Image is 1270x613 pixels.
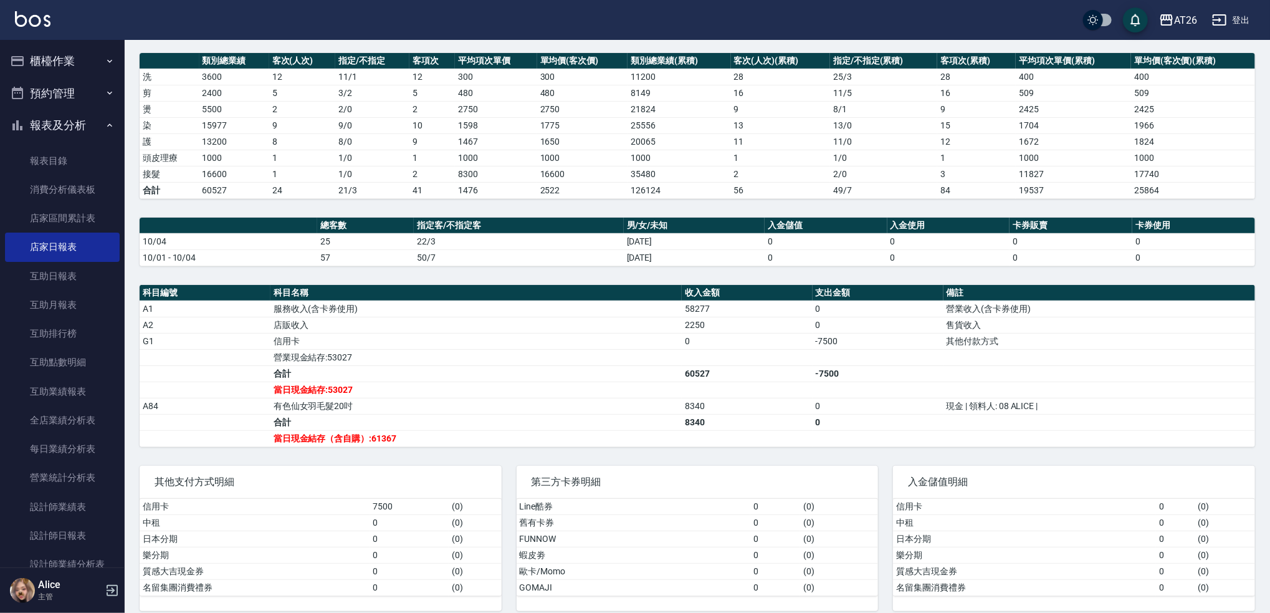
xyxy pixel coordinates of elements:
td: 現金 | 領料人: 08 ALICE | [943,398,1256,414]
td: 16 [731,85,831,101]
td: FUNNOW [517,531,750,547]
th: 指定/不指定 [335,53,409,69]
td: 8 / 0 [335,133,409,150]
td: 日本分期 [893,531,1156,547]
td: 1 / 0 [335,166,409,182]
td: ( 0 ) [800,579,878,596]
th: 類別總業績(累積) [628,53,730,69]
td: 1000 [537,150,628,166]
td: 21824 [628,101,730,117]
td: 其他付款方式 [943,333,1256,349]
td: 洗 [140,69,199,85]
td: 56 [731,182,831,198]
td: 12 [409,69,455,85]
td: 400 [1131,69,1255,85]
td: 舊有卡券 [517,514,750,531]
table: a dense table [140,499,502,596]
td: 0 [370,563,449,579]
span: 入金儲值明細 [908,476,1240,488]
td: 300 [455,69,537,85]
img: Person [10,578,35,603]
td: 480 [455,85,537,101]
td: 0 [765,249,887,266]
th: 科目編號 [140,285,270,301]
a: 互助月報表 [5,291,120,319]
td: 0 [1010,233,1132,249]
td: A2 [140,317,270,333]
td: 0 [750,531,801,547]
td: ( 0 ) [449,547,502,563]
td: 1 [937,150,1016,166]
td: 信用卡 [270,333,682,349]
td: Line酷券 [517,499,750,515]
td: 日本分期 [140,531,370,547]
th: 入金使用 [887,218,1010,234]
td: ( 0 ) [449,579,502,596]
td: ( 0 ) [1195,563,1255,579]
th: 單均價(客次價)(累積) [1131,53,1255,69]
td: 1000 [199,150,269,166]
a: 全店業績分析表 [5,406,120,435]
td: 2750 [455,101,537,117]
td: 合計 [140,182,199,198]
td: 28 [731,69,831,85]
td: 2522 [537,182,628,198]
td: 1000 [628,150,730,166]
td: 8340 [682,414,813,430]
td: ( 0 ) [800,547,878,563]
td: ( 0 ) [800,499,878,515]
td: 5500 [199,101,269,117]
td: 質感大吉現金券 [893,563,1156,579]
td: 2 [731,166,831,182]
td: 1672 [1016,133,1131,150]
td: 9 [937,101,1016,117]
td: 1966 [1131,117,1255,133]
td: 0 [1010,249,1132,266]
th: 客項次 [409,53,455,69]
td: 2 / 0 [335,101,409,117]
td: ( 0 ) [800,514,878,531]
td: 1775 [537,117,628,133]
td: 燙 [140,101,199,117]
a: 消費分析儀表板 [5,175,120,204]
td: 2400 [199,85,269,101]
a: 互助日報表 [5,262,120,291]
td: 1650 [537,133,628,150]
td: 400 [1016,69,1131,85]
td: 22/3 [414,233,624,249]
th: 卡券使用 [1132,218,1255,234]
td: 3600 [199,69,269,85]
td: 蝦皮劵 [517,547,750,563]
td: 中租 [140,514,370,531]
td: 當日現金結存（含自購）:61367 [270,430,682,446]
td: 1 / 0 [335,150,409,166]
td: [DATE] [624,249,765,266]
td: 0 [370,514,449,531]
td: 2425 [1016,101,1131,117]
td: 服務收入(含卡券使用) [270,301,682,317]
td: 1704 [1016,117,1131,133]
a: 設計師業績分析表 [5,550,120,579]
td: 0 [887,233,1010,249]
td: [DATE] [624,233,765,249]
td: 11 / 0 [830,133,937,150]
td: 13 / 0 [830,117,937,133]
td: 126124 [628,182,730,198]
th: 收入金額 [682,285,813,301]
td: 樂分期 [893,547,1156,563]
td: 質感大吉現金券 [140,563,370,579]
td: 1824 [1131,133,1255,150]
td: 11 [731,133,831,150]
td: -7500 [813,333,943,349]
td: 8149 [628,85,730,101]
td: 9 / 0 [335,117,409,133]
td: ( 0 ) [449,514,502,531]
td: 16600 [537,166,628,182]
td: 9 [731,101,831,117]
td: 10 [409,117,455,133]
td: 中租 [893,514,1156,531]
button: AT26 [1154,7,1202,33]
td: 樂分期 [140,547,370,563]
td: 0 [370,547,449,563]
td: 0 [813,414,943,430]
